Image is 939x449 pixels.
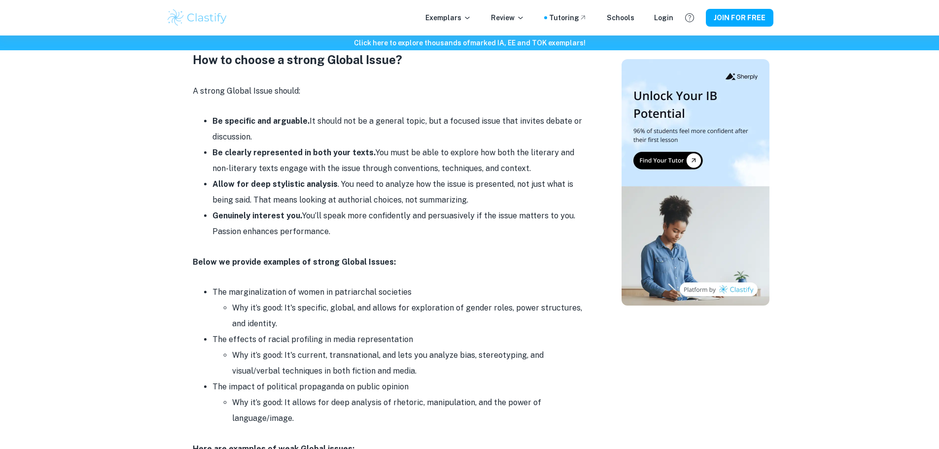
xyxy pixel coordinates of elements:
[425,12,471,23] p: Exemplars
[212,116,310,126] strong: Be specific and arguable.
[622,59,769,306] img: Thumbnail
[706,9,773,27] button: JOIN FOR FREE
[212,208,587,240] li: You’ll speak more confidently and persuasively if the issue matters to you. Passion enhances perf...
[607,12,634,23] a: Schools
[232,347,587,379] li: Why it’s good: It's current, transnational, and lets you analyze bias, stereotyping, and visual/v...
[212,148,376,157] strong: Be clearly represented in both your texts.
[193,84,587,99] p: A strong Global Issue should:
[549,12,587,23] a: Tutoring
[166,8,229,28] img: Clastify logo
[654,12,673,23] a: Login
[212,379,587,426] li: The impact of political propaganda on public opinion
[232,395,587,426] li: Why it’s good: It allows for deep analysis of rhetoric, manipulation, and the power of language/i...
[212,211,302,220] strong: Genuinely interest you.
[681,9,698,26] button: Help and Feedback
[193,257,396,267] strong: Below we provide examples of strong Global Issues:
[212,332,587,379] li: The effects of racial profiling in media representation
[212,113,587,145] li: It should not be a general topic, but a focused issue that invites debate or discussion.
[491,12,524,23] p: Review
[212,176,587,208] li: . You need to analyze how the issue is presented, not just what is being said. That means looking...
[212,145,587,176] li: You must be able to explore how both the literary and non-literary texts engage with the issue th...
[2,37,937,48] h6: Click here to explore thousands of marked IA, EE and TOK exemplars !
[193,51,587,69] h3: How to choose a strong Global Issue?
[232,300,587,332] li: Why it’s good: It's specific, global, and allows for exploration of gender roles, power structure...
[212,179,338,189] strong: Allow for deep stylistic analysis
[212,284,587,332] li: The marginalization of women in patriarchal societies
